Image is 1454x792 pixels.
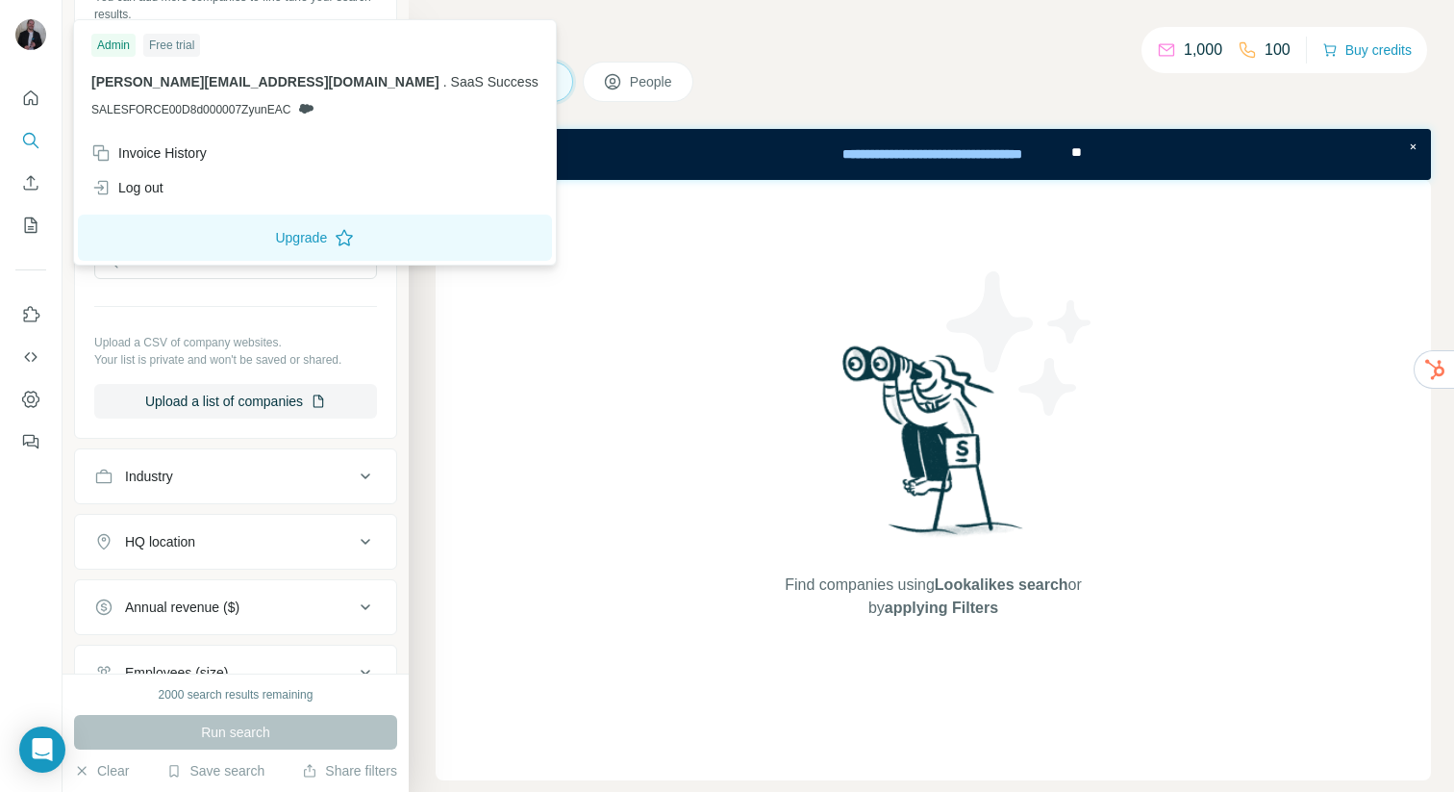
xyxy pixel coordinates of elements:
button: Use Surfe API [15,340,46,374]
p: Upload a CSV of company websites. [94,334,377,351]
p: 1,000 [1184,38,1222,62]
div: Invoice History [91,143,207,163]
button: Upload a list of companies [94,384,377,419]
span: Find companies using or by [779,574,1087,620]
button: HQ location [75,519,396,565]
span: Lookalikes search [935,576,1068,593]
button: Quick start [15,81,46,115]
button: Dashboard [15,382,46,417]
button: Buy credits [1322,37,1412,64]
button: Industry [75,453,396,499]
div: Open Intercom Messenger [19,727,65,773]
span: People [630,72,674,91]
span: [PERSON_NAME][EMAIL_ADDRESS][DOMAIN_NAME] [91,74,439,89]
img: Avatar [15,19,46,50]
p: Your list is private and won't be saved or shared. [94,351,377,369]
span: applying Filters [885,600,998,616]
button: Use Surfe on LinkedIn [15,297,46,332]
div: Industry [125,467,173,486]
button: Clear [74,761,129,780]
button: My lists [15,208,46,243]
h4: Search [436,23,1431,50]
div: 2000 search results remaining [159,686,313,703]
img: Surfe Illustration - Stars [934,257,1107,430]
span: SALESFORCE00D8d000007ZyunEAC [91,101,290,118]
div: Annual revenue ($) [125,598,239,617]
div: Free trial [143,34,200,57]
button: Annual revenue ($) [75,584,396,630]
span: . [443,74,447,89]
button: Enrich CSV [15,166,46,200]
img: Surfe Illustration - Woman searching with binoculars [834,341,1034,555]
button: Search [15,123,46,158]
button: Employees (size) [75,650,396,696]
div: Log out [91,178,163,197]
div: Employees (size) [125,663,228,682]
iframe: Banner [436,129,1431,180]
button: Feedback [15,424,46,459]
div: HQ location [125,532,195,551]
button: Save search [166,761,264,780]
button: Share filters [302,761,397,780]
span: SaaS Success [451,74,539,89]
p: 100 [1265,38,1291,62]
div: Admin [91,34,136,57]
button: Upgrade [78,215,552,261]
